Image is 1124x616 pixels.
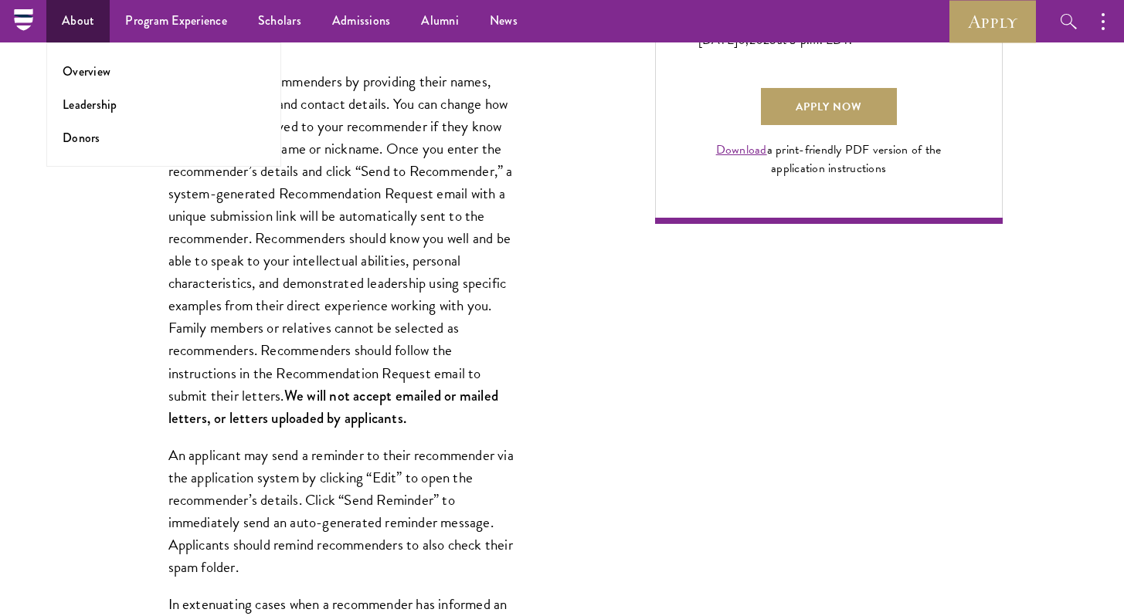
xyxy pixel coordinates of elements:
[168,444,516,578] p: An applicant may send a reminder to their recommender via the application system by clicking “Edi...
[168,70,516,429] p: Register three recommenders by providing their names, professional titles, and contact details. Y...
[63,63,110,80] a: Overview
[716,140,767,159] a: Download
[698,140,959,178] div: a print-friendly PDF version of the application instructions
[63,129,100,147] a: Donors
[168,385,498,428] strong: We will not accept emailed or mailed letters, or letters uploaded by applicants.
[761,88,897,125] a: Apply Now
[63,96,117,113] a: Leadership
